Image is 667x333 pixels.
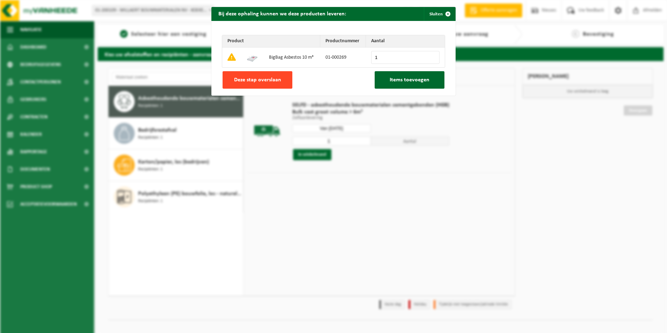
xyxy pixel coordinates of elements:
[366,35,445,47] th: Aantal
[320,35,366,47] th: Productnummer
[320,47,366,67] td: 01-000269
[375,71,444,89] button: Items toevoegen
[234,77,281,83] span: Deze stap overslaan
[247,51,258,62] img: 01-000269
[222,35,320,47] th: Product
[211,7,353,20] h2: Bij deze ophaling kunnen we deze producten leveren:
[223,71,292,89] button: Deze stap overslaan
[390,77,429,83] span: Items toevoegen
[264,47,320,67] td: BigBag Asbestos 10 m³
[424,7,455,21] button: Sluiten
